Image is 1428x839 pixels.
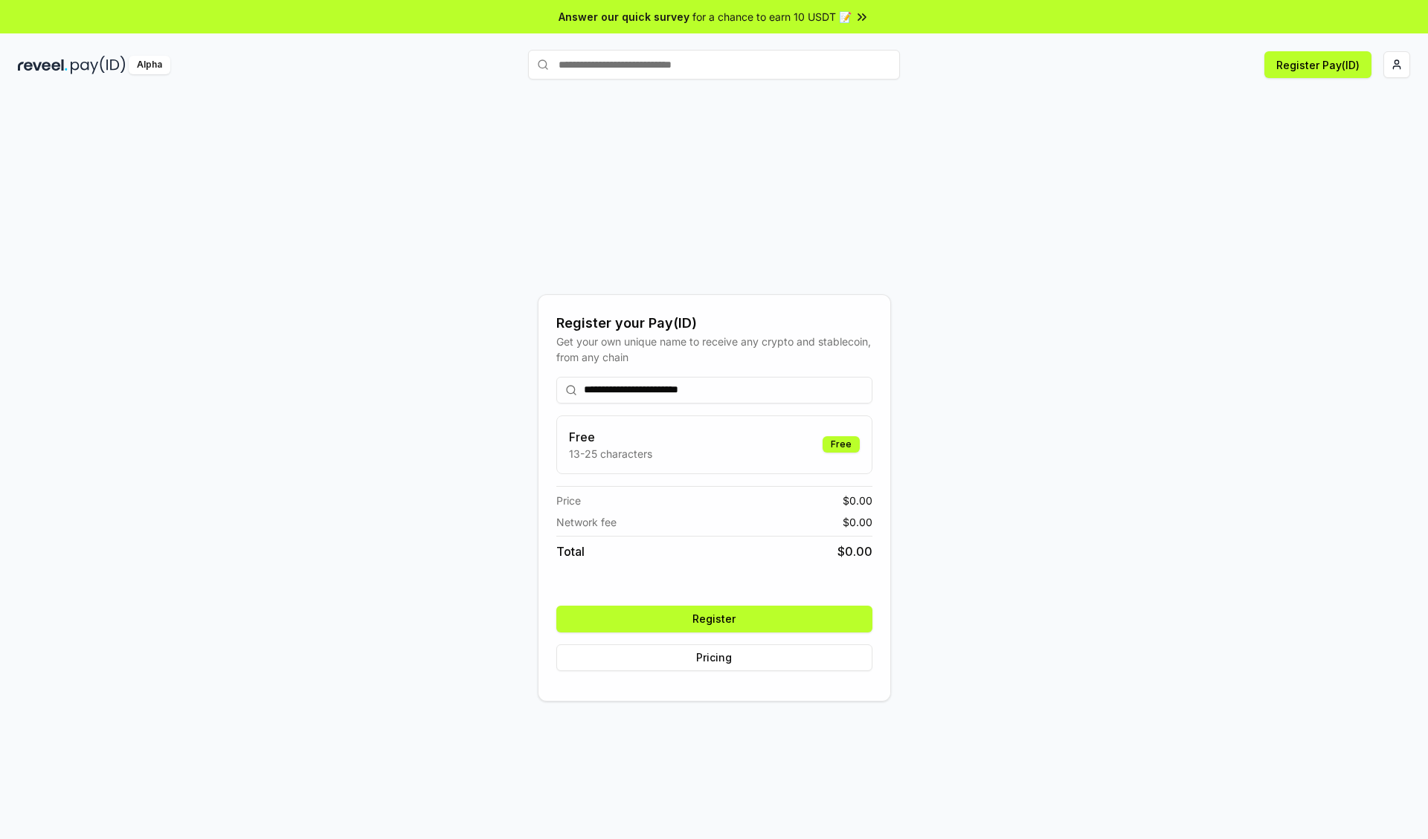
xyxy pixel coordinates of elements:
[837,542,872,560] span: $ 0.00
[556,334,872,365] div: Get your own unique name to receive any crypto and stablecoin, from any chain
[556,493,581,508] span: Price
[556,514,617,530] span: Network fee
[556,606,872,632] button: Register
[18,56,68,74] img: reveel_dark
[692,9,852,25] span: for a chance to earn 10 USDT 📝
[559,9,689,25] span: Answer our quick survey
[71,56,126,74] img: pay_id
[823,436,860,453] div: Free
[843,514,872,530] span: $ 0.00
[556,542,585,560] span: Total
[1264,51,1371,78] button: Register Pay(ID)
[569,428,652,446] h3: Free
[556,644,872,671] button: Pricing
[129,56,170,74] div: Alpha
[556,313,872,334] div: Register your Pay(ID)
[843,493,872,508] span: $ 0.00
[569,446,652,461] p: 13-25 characters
